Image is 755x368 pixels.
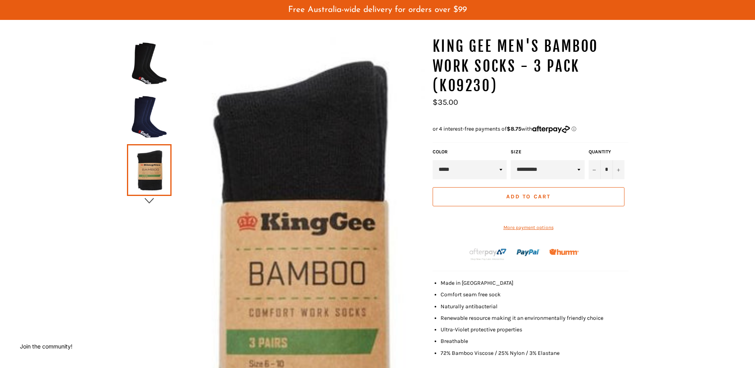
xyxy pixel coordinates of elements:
label: Size [511,149,585,155]
li: Renewable resource making it an environmentally friendly choice [441,314,628,322]
li: Ultra-Violet protective properties [441,326,628,333]
li: Made in [GEOGRAPHIC_DATA] [441,279,628,287]
img: paypal.png [517,241,540,264]
a: More payment options [433,224,624,231]
li: 72% Bamboo Viscose / 25% Nylon / 3% Elastane [441,349,628,357]
span: Free Australia-wide delivery for orders over $99 [288,6,467,14]
li: Comfort seam free sock [441,291,628,298]
button: Join the community! [20,343,72,350]
label: Quantity [589,149,624,155]
img: Afterpay-Logo-on-dark-bg_large.png [468,247,507,261]
button: Add to Cart [433,187,624,206]
img: 3 Pack Bamboo Work Socks - Workin Gear [131,95,168,139]
h1: KING GEE Men's Bamboo Work Socks - 3 Pack (K09230) [433,37,628,96]
button: Increase item quantity by one [613,160,624,179]
img: Humm_core_logo_RGB-01_300x60px_small_195d8312-4386-4de7-b182-0ef9b6303a37.png [549,249,579,255]
span: Add to Cart [506,193,550,200]
img: 3 Pack Bamboo Work Socks - Workin Gear [131,41,168,85]
button: Reduce item quantity by one [589,160,601,179]
span: $35.00 [433,98,458,107]
label: Color [433,149,507,155]
li: Naturally antibacterial [441,303,628,310]
li: Breathable [441,337,628,345]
